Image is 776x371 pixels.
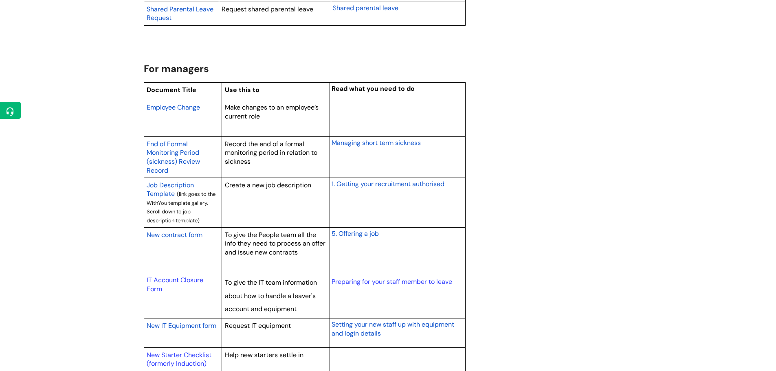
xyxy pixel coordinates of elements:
span: Use this to [225,86,259,94]
a: 1. Getting your recruitment authorised [332,179,444,189]
span: New contract form [147,231,202,239]
span: Read what you need to do [332,84,415,93]
span: Request shared parental leave [222,5,313,13]
span: Document Title [147,86,196,94]
span: Request IT equipment [225,321,291,330]
span: Job Description Template [147,181,194,198]
span: 1. Getting your recruitment authorised [332,180,444,188]
a: New IT Equipment form [147,321,216,330]
span: New IT Equipment form [147,321,216,330]
a: Employee Change [147,102,200,112]
a: Shared parental leave [333,3,398,13]
span: Help new starters settle in [225,351,303,359]
a: End of Formal Monitoring Period (sickness) Review Record [147,139,200,175]
span: Make changes to an employee’s current role [225,103,319,121]
span: (link goes to the WithYou template gallery. Scroll down to job description template) [147,191,215,224]
span: For managers [144,62,209,75]
span: To give the People team all the info they need to process an offer and issue new contracts [225,231,325,257]
span: Shared Parental Leave Request [147,5,213,22]
span: Managing short term sickness [332,138,421,147]
a: IT Account Closure Form [147,276,203,293]
a: New contract form [147,230,202,239]
a: Managing short term sickness [332,138,421,147]
a: Shared Parental Leave Request [147,4,213,23]
span: To give the IT team information about how to handle a leaver's account and equipment [225,278,317,313]
a: New Starter Checklist (formerly Induction) [147,351,211,368]
span: Create a new job description [225,181,311,189]
span: Record the end of a formal monitoring period in relation to sickness [225,140,317,166]
a: Job Description Template [147,180,194,199]
a: Preparing for your staff member to leave [332,277,452,286]
a: 5. Offering a job [332,228,379,238]
span: End of Formal Monitoring Period (sickness) Review Record [147,140,200,175]
a: Setting your new staff up with equipment and login details [332,319,454,338]
span: Shared parental leave [333,4,398,12]
span: Employee Change [147,103,200,112]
